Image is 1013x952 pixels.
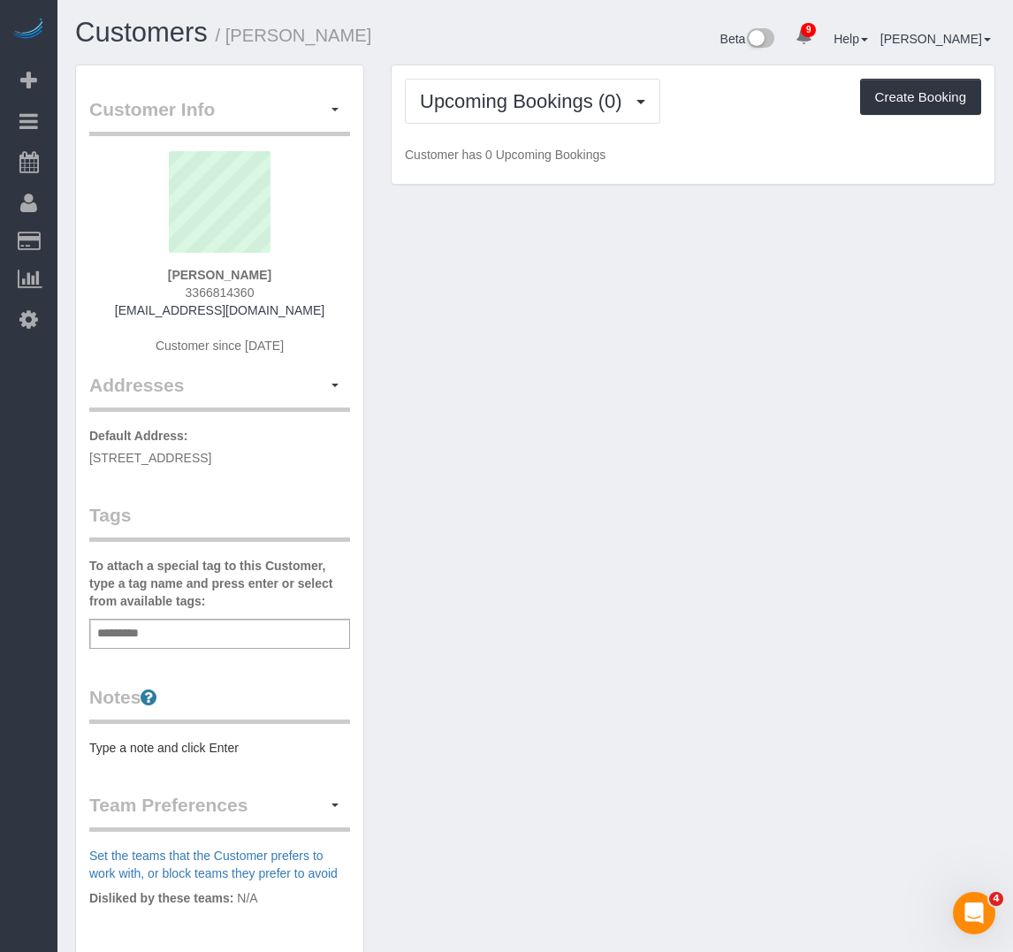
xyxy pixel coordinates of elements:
[89,684,350,724] legend: Notes
[860,79,981,116] button: Create Booking
[75,17,208,48] a: Customers
[989,892,1003,906] span: 4
[11,18,46,42] img: Automaid Logo
[801,23,816,37] span: 9
[89,889,233,907] label: Disliked by these teams:
[89,451,211,465] span: [STREET_ADDRESS]
[216,26,372,45] small: / [PERSON_NAME]
[953,892,995,934] iframe: Intercom live chat
[880,32,991,46] a: [PERSON_NAME]
[89,557,350,610] label: To attach a special tag to this Customer, type a tag name and press enter or select from availabl...
[420,90,631,112] span: Upcoming Bookings (0)
[156,339,284,353] span: Customer since [DATE]
[89,849,338,880] a: Set the teams that the Customer prefers to work with, or block teams they prefer to avoid
[237,891,257,905] span: N/A
[720,32,775,46] a: Beta
[787,18,821,57] a: 9
[89,502,350,542] legend: Tags
[115,303,324,317] a: [EMAIL_ADDRESS][DOMAIN_NAME]
[186,286,255,300] span: 3366814360
[89,792,350,832] legend: Team Preferences
[745,28,774,51] img: New interface
[89,96,350,136] legend: Customer Info
[405,79,660,124] button: Upcoming Bookings (0)
[89,739,350,757] pre: Type a note and click Enter
[834,32,868,46] a: Help
[405,146,981,164] p: Customer has 0 Upcoming Bookings
[168,268,271,282] strong: [PERSON_NAME]
[89,427,188,445] label: Default Address:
